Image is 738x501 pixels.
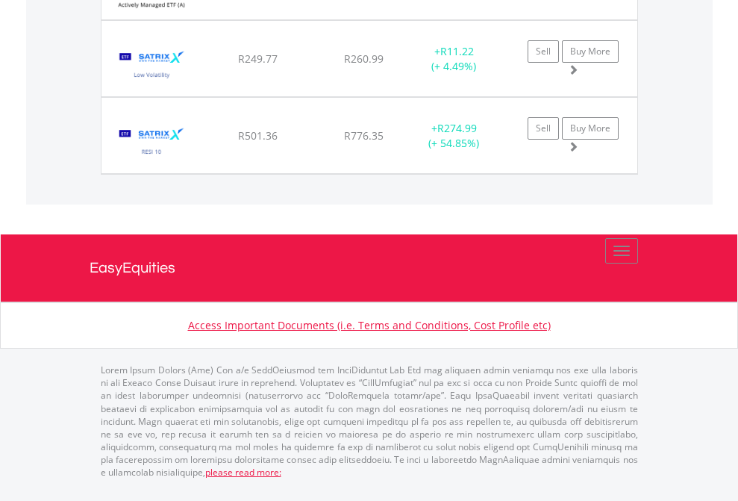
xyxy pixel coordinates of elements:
[205,466,281,479] a: please read more:
[407,44,501,74] div: + (+ 4.49%)
[562,117,619,140] a: Buy More
[109,116,195,169] img: EQU.ZA.STXRES.png
[528,117,559,140] a: Sell
[344,52,384,66] span: R260.99
[528,40,559,63] a: Sell
[109,40,195,93] img: EQU.ZA.STXLVL.png
[101,364,638,479] p: Lorem Ipsum Dolors (Ame) Con a/e SeddOeiusmod tem InciDiduntut Lab Etd mag aliquaen admin veniamq...
[344,128,384,143] span: R776.35
[407,121,501,151] div: + (+ 54.85%)
[440,44,474,58] span: R11.22
[437,121,477,135] span: R274.99
[562,40,619,63] a: Buy More
[238,128,278,143] span: R501.36
[188,318,551,332] a: Access Important Documents (i.e. Terms and Conditions, Cost Profile etc)
[90,234,649,302] a: EasyEquities
[238,52,278,66] span: R249.77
